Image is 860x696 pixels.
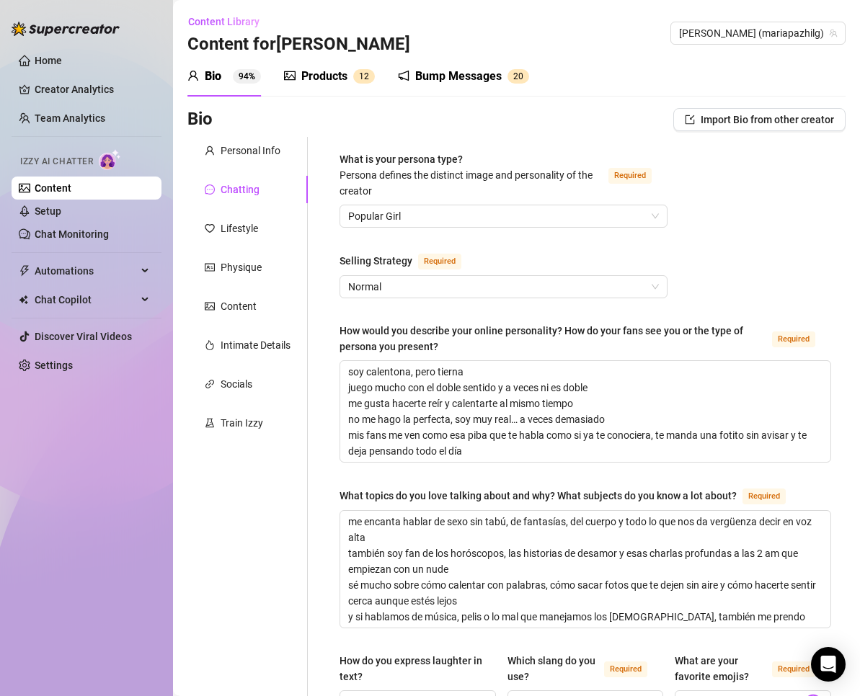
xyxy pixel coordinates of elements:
sup: 12 [353,69,375,84]
span: notification [398,70,409,81]
span: Popular Girl [348,205,659,227]
span: Required [772,661,815,677]
div: Products [301,68,347,85]
sup: 94% [233,69,261,84]
img: logo-BBDzfeDw.svg [12,22,120,36]
h3: Bio [187,108,213,131]
a: Team Analytics [35,112,105,124]
span: link [205,379,215,389]
span: picture [205,301,215,311]
span: 2 [364,71,369,81]
span: What is your persona type? [340,153,593,197]
div: Lifestyle [221,220,258,236]
span: message [205,184,215,195]
span: thunderbolt [19,265,30,277]
a: Content [35,182,71,194]
span: Chat Copilot [35,288,137,311]
span: Maria (mariapazhilg) [679,22,837,44]
span: 0 [518,71,523,81]
textarea: How would you describe your online personality? How do your fans see you or the type of persona y... [340,361,830,462]
a: Chat Monitoring [35,228,109,240]
span: team [829,29,838,37]
span: Content Library [188,16,260,27]
span: 1 [359,71,364,81]
span: idcard [205,262,215,272]
div: Selling Strategy [340,253,412,269]
button: Content Library [187,10,271,33]
div: Physique [221,259,262,275]
span: experiment [205,418,215,428]
span: Required [772,331,815,347]
div: How would you describe your online personality? How do your fans see you or the type of persona y... [340,323,766,354]
button: Import Bio from other creator [673,108,846,131]
label: How do you express laughter in text? [340,653,496,684]
div: Content [221,298,257,314]
div: Personal Info [221,143,280,159]
div: Train Izzy [221,415,263,431]
span: fire [205,340,215,350]
a: Discover Viral Videos [35,331,132,342]
h3: Content for [PERSON_NAME] [187,33,410,56]
label: What are your favorite emojis? [675,653,831,684]
a: Setup [35,205,61,217]
span: import [685,115,695,125]
span: user [187,70,199,81]
div: Bump Messages [415,68,502,85]
img: AI Chatter [99,149,121,170]
sup: 20 [507,69,529,84]
a: Creator Analytics [35,78,150,101]
div: What topics do you love talking about and why? What subjects do you know a lot about? [340,488,737,504]
div: Which slang do you use? [507,653,599,684]
div: Chatting [221,182,260,197]
span: Persona defines the distinct image and personality of the creator [340,169,593,197]
span: heart [205,223,215,233]
span: Required [604,661,647,677]
div: Socials [221,376,252,392]
div: Intimate Details [221,337,291,353]
span: Required [608,168,652,184]
span: Automations [35,259,137,282]
span: Izzy AI Chatter [20,155,93,169]
label: What topics do you love talking about and why? What subjects do you know a lot about? [340,487,802,504]
span: user [205,146,215,156]
span: Required [742,488,786,504]
div: How do you express laughter in text? [340,653,486,684]
span: 2 [513,71,518,81]
div: Bio [205,68,221,85]
span: Import Bio from other creator [701,114,834,125]
span: picture [284,70,296,81]
a: Home [35,55,62,66]
textarea: What topics do you love talking about and why? What subjects do you know a lot about? [340,511,830,628]
label: Which slang do you use? [507,653,664,684]
div: What are your favorite emojis? [675,653,766,684]
a: Settings [35,360,73,371]
span: Required [418,254,461,269]
label: How would you describe your online personality? How do your fans see you or the type of persona y... [340,323,831,354]
span: Normal [348,276,659,298]
div: Open Intercom Messenger [811,647,846,682]
label: Selling Strategy [340,252,477,269]
img: Chat Copilot [19,295,28,305]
